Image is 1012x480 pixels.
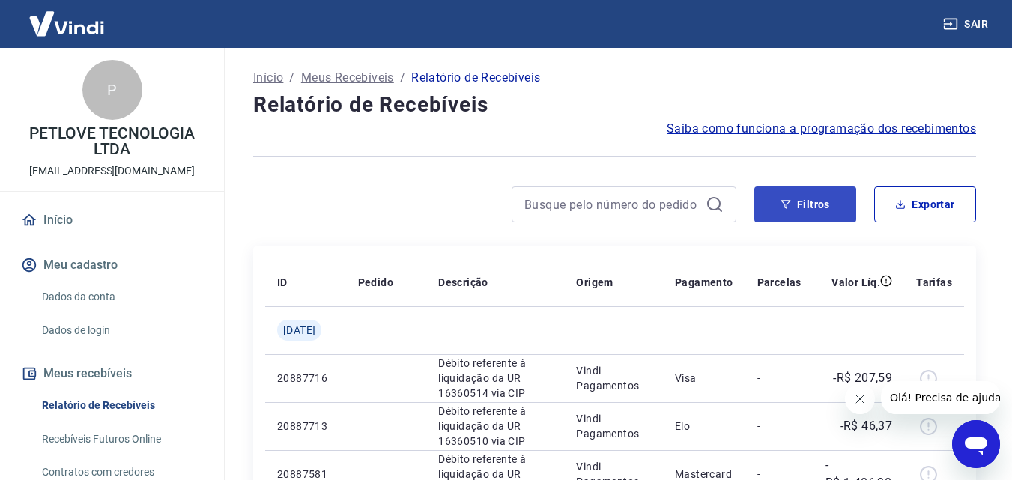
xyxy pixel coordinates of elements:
p: Vindi Pagamentos [576,363,651,393]
div: P [82,60,142,120]
p: Parcelas [757,275,802,290]
p: PETLOVE TECNOLOGIA LTDA [12,126,212,157]
a: Dados de login [36,315,206,346]
a: Recebíveis Futuros Online [36,424,206,455]
a: Meus Recebíveis [301,69,394,87]
span: [DATE] [283,323,315,338]
span: Olá! Precisa de ajuda? [9,10,126,22]
p: Débito referente à liquidação da UR 16360510 via CIP [438,404,552,449]
button: Meu cadastro [18,249,206,282]
p: Origem [576,275,613,290]
p: Vindi Pagamentos [576,411,651,441]
button: Meus recebíveis [18,357,206,390]
a: Dados da conta [36,282,206,312]
p: / [289,69,294,87]
p: Visa [675,371,733,386]
h4: Relatório de Recebíveis [253,90,976,120]
button: Exportar [874,186,976,222]
p: / [400,69,405,87]
button: Sair [940,10,994,38]
p: -R$ 46,37 [840,417,893,435]
p: Tarifas [916,275,952,290]
p: [EMAIL_ADDRESS][DOMAIN_NAME] [29,163,195,179]
iframe: Botão para abrir a janela de mensagens [952,420,1000,468]
iframe: Mensagem da empresa [881,381,1000,414]
input: Busque pelo número do pedido [524,193,700,216]
p: - [757,371,802,386]
p: Relatório de Recebíveis [411,69,540,87]
p: Pedido [358,275,393,290]
iframe: Fechar mensagem [845,384,875,414]
p: Descrição [438,275,488,290]
a: Início [253,69,283,87]
p: - [757,419,802,434]
button: Filtros [754,186,856,222]
p: -R$ 207,59 [833,369,892,387]
a: Relatório de Recebíveis [36,390,206,421]
p: Pagamento [675,275,733,290]
p: Valor Líq. [831,275,880,290]
p: Elo [675,419,733,434]
p: 20887716 [277,371,334,386]
p: Débito referente à liquidação da UR 16360514 via CIP [438,356,552,401]
a: Saiba como funciona a programação dos recebimentos [667,120,976,138]
p: 20887713 [277,419,334,434]
img: Vindi [18,1,115,46]
a: Início [18,204,206,237]
p: ID [277,275,288,290]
